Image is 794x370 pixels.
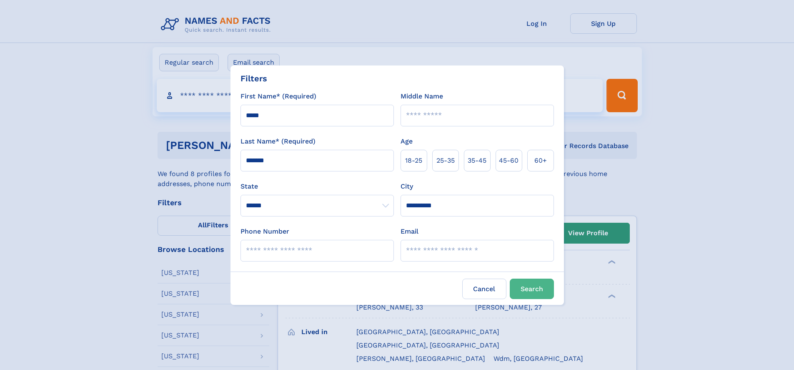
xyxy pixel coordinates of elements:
[510,279,554,299] button: Search
[405,156,422,166] span: 18‑25
[436,156,455,166] span: 25‑35
[401,136,413,146] label: Age
[401,227,418,237] label: Email
[499,156,518,166] span: 45‑60
[401,181,413,191] label: City
[240,91,316,101] label: First Name* (Required)
[468,156,486,166] span: 35‑45
[462,279,506,299] label: Cancel
[240,227,289,237] label: Phone Number
[240,136,316,146] label: Last Name* (Required)
[534,156,547,166] span: 60+
[240,181,394,191] label: State
[401,91,443,101] label: Middle Name
[240,72,267,85] div: Filters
